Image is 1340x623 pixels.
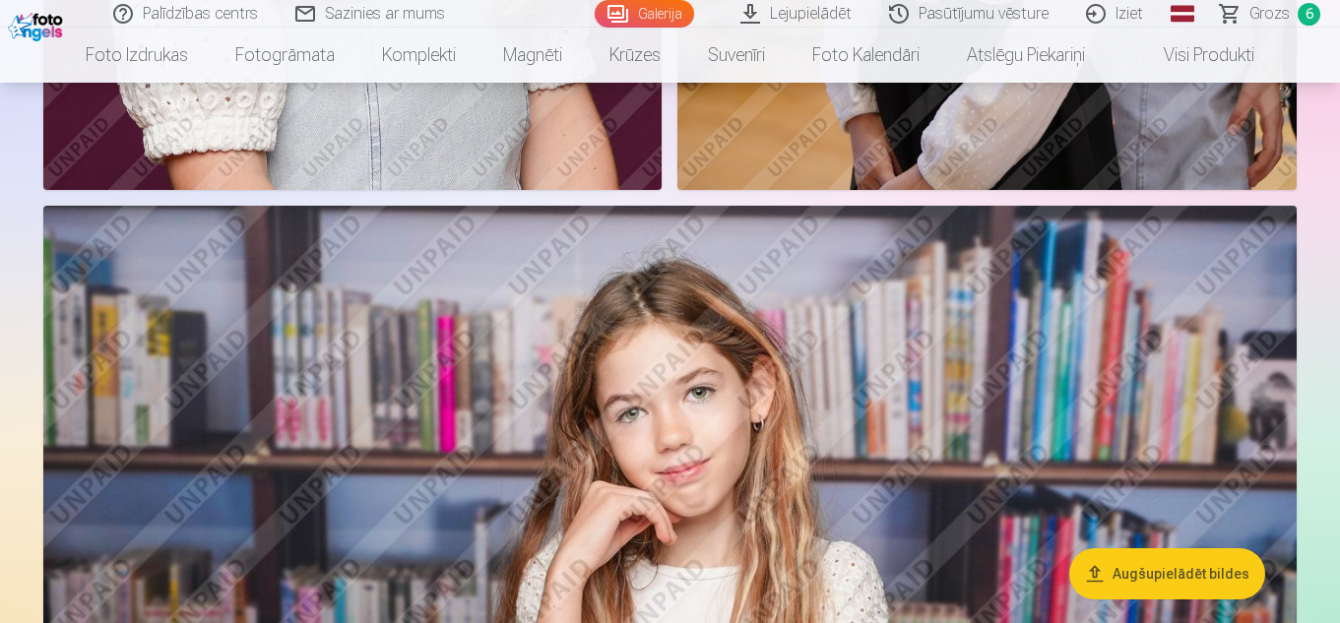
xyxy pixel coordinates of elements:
span: 6 [1298,3,1320,26]
button: Augšupielādēt bildes [1069,548,1265,599]
a: Krūzes [586,28,684,83]
a: Suvenīri [684,28,789,83]
a: Foto kalendāri [789,28,943,83]
a: Visi produkti [1109,28,1278,83]
a: Foto izdrukas [62,28,212,83]
span: Grozs [1249,2,1290,26]
a: Magnēti [479,28,586,83]
img: /fa1 [8,8,68,41]
a: Komplekti [358,28,479,83]
a: Atslēgu piekariņi [943,28,1109,83]
a: Fotogrāmata [212,28,358,83]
